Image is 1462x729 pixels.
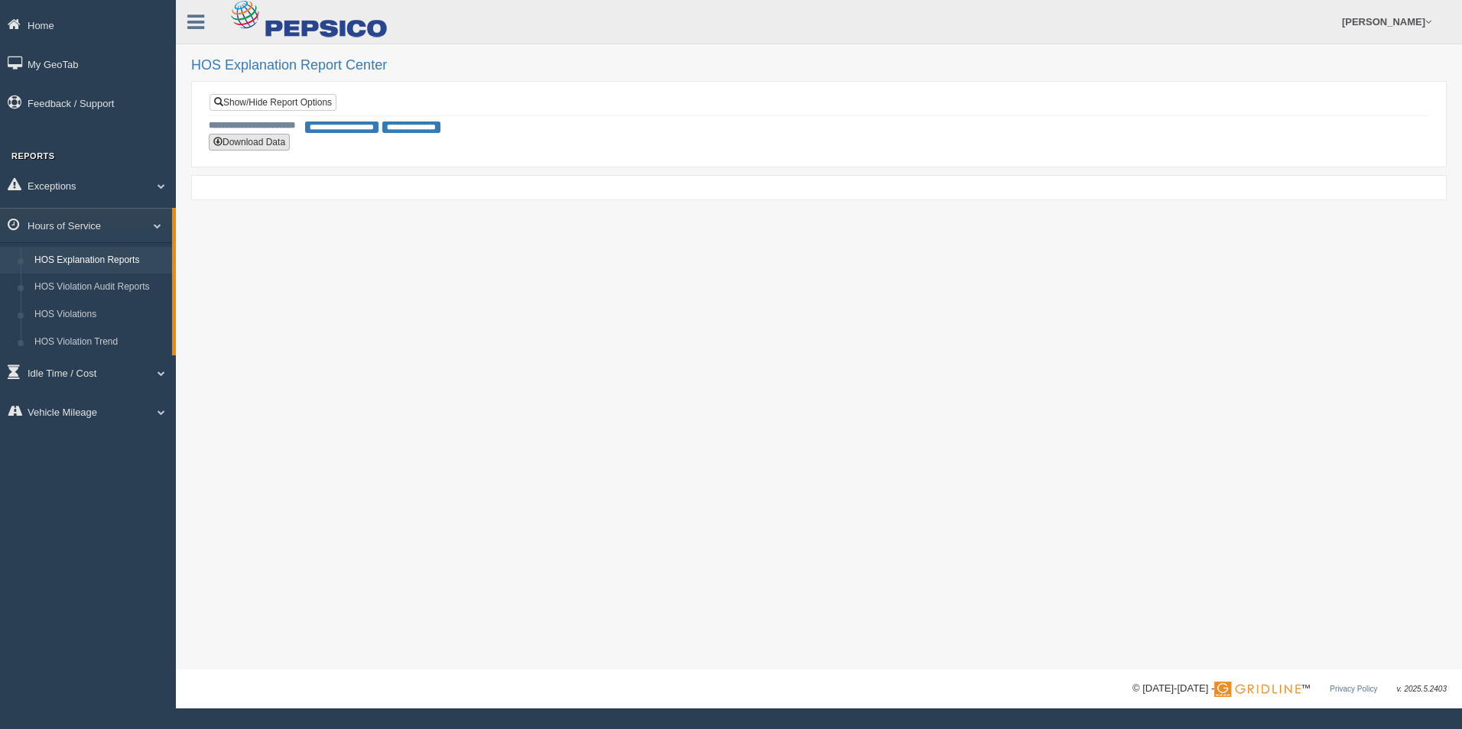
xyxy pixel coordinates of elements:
[28,274,172,301] a: HOS Violation Audit Reports
[1330,685,1377,693] a: Privacy Policy
[209,134,290,151] button: Download Data
[210,94,336,111] a: Show/Hide Report Options
[1214,682,1301,697] img: Gridline
[1132,681,1447,697] div: © [DATE]-[DATE] - ™
[1397,685,1447,693] span: v. 2025.5.2403
[28,301,172,329] a: HOS Violations
[28,329,172,356] a: HOS Violation Trend
[28,247,172,274] a: HOS Explanation Reports
[191,58,1447,73] h2: HOS Explanation Report Center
